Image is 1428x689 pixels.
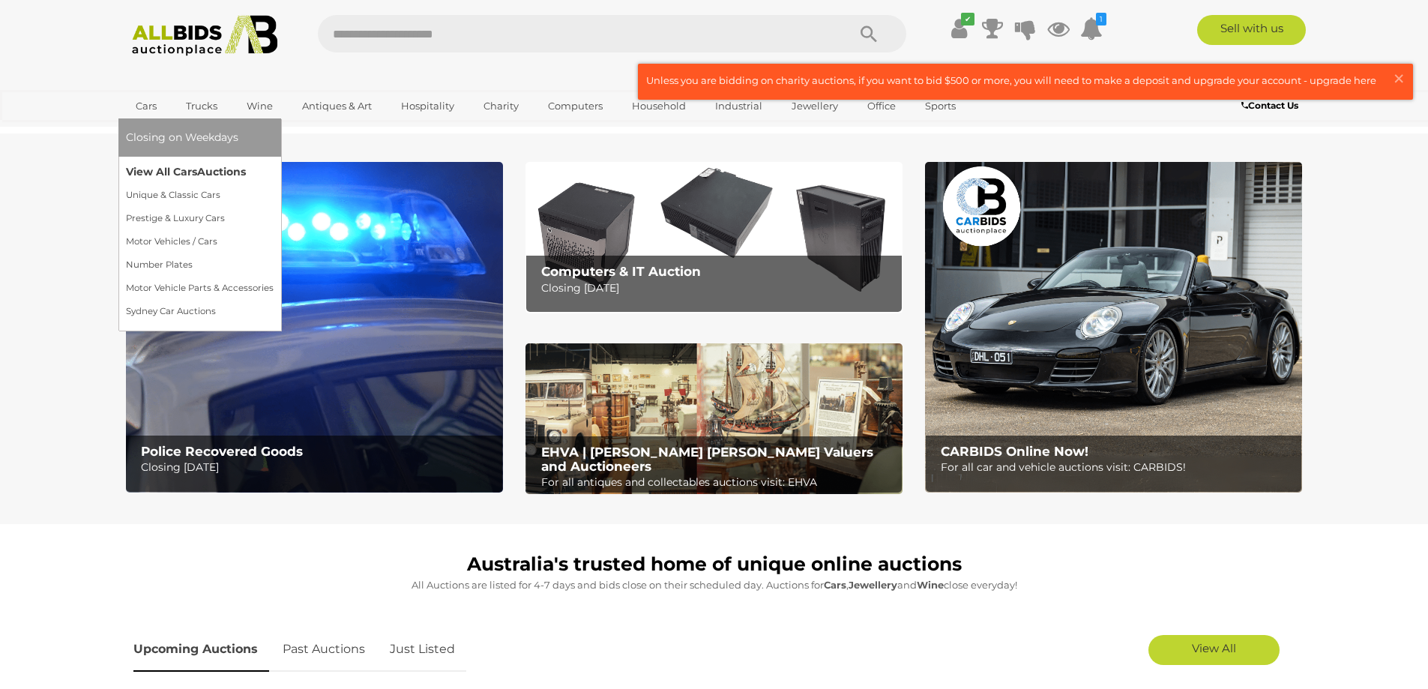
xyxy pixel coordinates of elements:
[133,577,1295,594] p: All Auctions are listed for 4-7 days and bids close on their scheduled day. Auctions for , and cl...
[541,473,894,492] p: For all antiques and collectables auctions visit: EHVA
[1241,100,1298,111] b: Contact Us
[1148,635,1280,665] a: View All
[622,94,696,118] a: Household
[126,94,166,118] a: Cars
[133,554,1295,575] h1: Australia's trusted home of unique online auctions
[141,444,303,459] b: Police Recovered Goods
[1192,641,1236,655] span: View All
[541,279,894,298] p: Closing [DATE]
[961,13,974,25] i: ✔
[858,94,906,118] a: Office
[379,628,466,672] a: Just Listed
[941,458,1294,477] p: For all car and vehicle auctions visit: CARBIDS!
[1241,97,1302,114] a: Contact Us
[925,162,1302,493] img: CARBIDS Online Now!
[849,579,897,591] strong: Jewellery
[525,343,903,495] a: EHVA | Evans Hastings Valuers and Auctioneers EHVA | [PERSON_NAME] [PERSON_NAME] Valuers and Auct...
[1197,15,1306,45] a: Sell with us
[124,15,286,56] img: Allbids.com.au
[141,458,494,477] p: Closing [DATE]
[705,94,772,118] a: Industrial
[541,264,701,279] b: Computers & IT Auction
[474,94,528,118] a: Charity
[126,162,503,493] img: Police Recovered Goods
[541,445,873,474] b: EHVA | [PERSON_NAME] [PERSON_NAME] Valuers and Auctioneers
[941,444,1088,459] b: CARBIDS Online Now!
[538,94,612,118] a: Computers
[525,162,903,313] img: Computers & IT Auction
[292,94,382,118] a: Antiques & Art
[917,579,944,591] strong: Wine
[126,162,503,493] a: Police Recovered Goods Police Recovered Goods Closing [DATE]
[1096,13,1106,25] i: 1
[824,579,846,591] strong: Cars
[133,628,269,672] a: Upcoming Auctions
[525,162,903,313] a: Computers & IT Auction Computers & IT Auction Closing [DATE]
[391,94,464,118] a: Hospitality
[831,15,906,52] button: Search
[1080,15,1103,42] a: 1
[237,94,283,118] a: Wine
[948,15,971,42] a: ✔
[782,94,848,118] a: Jewellery
[925,162,1302,493] a: CARBIDS Online Now! CARBIDS Online Now! For all car and vehicle auctions visit: CARBIDS!
[1392,64,1406,93] span: ×
[176,94,227,118] a: Trucks
[915,94,965,118] a: Sports
[525,343,903,495] img: EHVA | Evans Hastings Valuers and Auctioneers
[271,628,376,672] a: Past Auctions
